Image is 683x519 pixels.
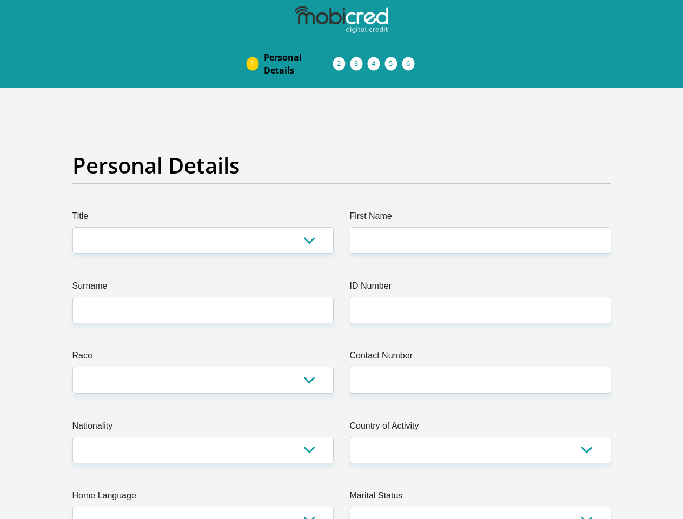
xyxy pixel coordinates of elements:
[255,46,342,81] a: PersonalDetails
[72,420,334,437] label: Nationality
[350,280,611,297] label: ID Number
[295,6,388,34] img: mobicred logo
[264,51,333,77] span: Personal Details
[350,367,611,393] input: Contact Number
[72,297,334,323] input: Surname
[72,280,334,297] label: Surname
[350,227,611,254] input: First Name
[350,349,611,367] label: Contact Number
[350,297,611,323] input: ID Number
[350,420,611,437] label: Country of Activity
[350,489,611,507] label: Marital Status
[72,489,334,507] label: Home Language
[72,152,611,178] h2: Personal Details
[350,210,611,227] label: First Name
[72,349,334,367] label: Race
[72,210,334,227] label: Title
